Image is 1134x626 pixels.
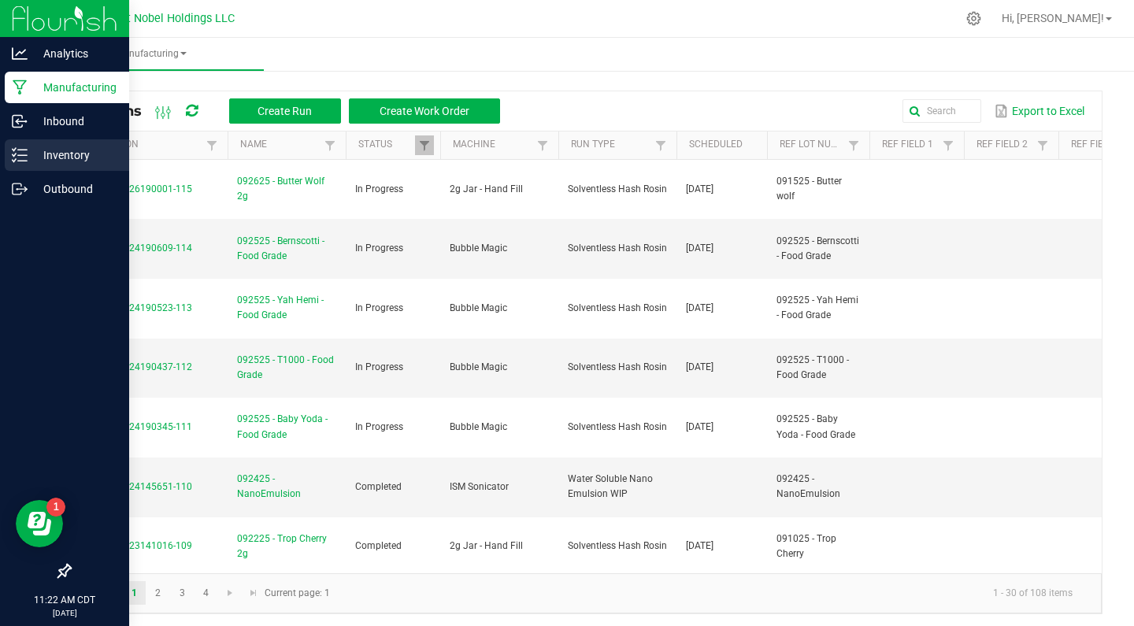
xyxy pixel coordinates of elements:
span: Solventless Hash Rosin [568,421,667,432]
span: 2g Jar - Hand Fill [450,183,523,194]
span: In Progress [355,421,403,432]
span: MP-20250924190437-112 [80,361,192,372]
iframe: Resource center [16,500,63,547]
span: MP-20250924145651-110 [80,481,192,492]
span: Go to the last page [247,587,260,599]
a: Filter [202,135,221,155]
span: [DATE] [686,361,713,372]
span: Solventless Hash Rosin [568,183,667,194]
a: Filter [1033,135,1052,155]
a: Page 1 [123,581,146,605]
a: Go to the last page [242,581,265,605]
a: StatusSortable [358,139,414,151]
p: Inventory [28,146,122,165]
a: Ref Field 2Sortable [976,139,1032,151]
a: ScheduledSortable [689,139,761,151]
span: Solventless Hash Rosin [568,243,667,254]
a: Filter [533,135,552,155]
span: 092225 - Trop Cherry 2g [237,532,336,561]
span: [DATE] [686,243,713,254]
kendo-pager-info: 1 - 30 of 108 items [339,580,1085,606]
a: Manufacturing [38,38,264,71]
inline-svg: Manufacturing [12,80,28,95]
a: Filter [415,135,434,155]
a: Filter [844,135,863,155]
span: MP-20250923141016-109 [80,540,192,551]
span: MP-20250924190609-114 [80,243,192,254]
input: Search [902,99,981,123]
span: Solventless Hash Rosin [568,540,667,551]
a: MachineSortable [453,139,532,151]
p: Analytics [28,44,122,63]
inline-svg: Outbound [12,181,28,197]
inline-svg: Analytics [12,46,28,61]
span: 092525 - T1000 - Food Grade [776,354,849,380]
span: 092525 - Yah Hemi - Food Grade [237,293,336,323]
a: Filter [321,135,339,155]
span: 2g Jar - Hand Fill [450,540,523,551]
span: Completed [355,540,402,551]
span: Bubble Magic [450,421,507,432]
span: Hi, [PERSON_NAME]! [1002,12,1104,24]
inline-svg: Inbound [12,113,28,129]
a: Go to the next page [219,581,242,605]
span: ISM Sonicator [450,481,509,492]
button: Export to Excel [991,98,1088,124]
span: 092425 - NanoEmulsion [237,472,336,502]
a: Filter [939,135,958,155]
span: MP-20250924190523-113 [80,302,192,313]
a: Page 4 [195,581,217,605]
p: 11:22 AM CDT [7,593,122,607]
span: Bubble Magic [450,361,507,372]
span: Bubble Magic [450,302,507,313]
span: 092525 - Bernscotti - Food Grade [237,234,336,264]
p: [DATE] [7,607,122,619]
inline-svg: Inventory [12,147,28,163]
span: [DATE] [686,302,713,313]
kendo-pager: Current page: 1 [70,573,1102,613]
button: Create Work Order [349,98,500,124]
a: NameSortable [240,139,320,151]
span: [DATE] [686,421,713,432]
a: Ref Lot NumberSortable [780,139,843,151]
span: Completed [355,481,402,492]
button: Create Run [229,98,341,124]
span: [DATE] [686,540,713,551]
p: Inbound [28,112,122,131]
a: ExtractionSortable [82,139,202,151]
a: Filter [651,135,670,155]
span: [DATE] [686,183,713,194]
span: In Progress [355,361,403,372]
span: Create Work Order [380,105,469,117]
span: 091525 - Butter wolf [776,176,842,202]
span: Solventless Hash Rosin [568,361,667,372]
span: 092525 - Yah Hemi - Food Grade [776,294,858,320]
span: 092525 - T1000 - Food Grade [237,353,336,383]
a: Run TypeSortable [571,139,650,151]
div: All Runs [82,98,512,124]
span: In Progress [355,243,403,254]
span: In Progress [355,183,403,194]
a: Page 3 [171,581,194,605]
span: Create Run [258,105,312,117]
span: Solventless Hash Rosin [568,302,667,313]
span: Midwest Nobel Holdings LLC [87,12,235,25]
div: Manage settings [964,11,984,26]
a: Ref Field 1Sortable [882,139,938,151]
span: Bubble Magic [450,243,507,254]
span: 092425 - NanoEmulsion [776,473,840,499]
span: Water Soluble Nano Emulsion WIP [568,473,653,499]
span: 092525 - Baby Yoda - Food Grade [237,412,336,442]
span: 092525 - Bernscotti - Food Grade [776,235,859,261]
iframe: Resource center unread badge [46,498,65,517]
p: Outbound [28,180,122,198]
span: Manufacturing [38,47,264,61]
span: Go to the next page [224,587,236,599]
p: Manufacturing [28,78,122,97]
span: 091025 - Trop Cherry [776,533,836,559]
span: 092525 - Baby Yoda - Food Grade [776,413,855,439]
span: MP-20250924190345-111 [80,421,192,432]
a: Page 2 [146,581,169,605]
a: Ref Field 3Sortable [1071,139,1127,151]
